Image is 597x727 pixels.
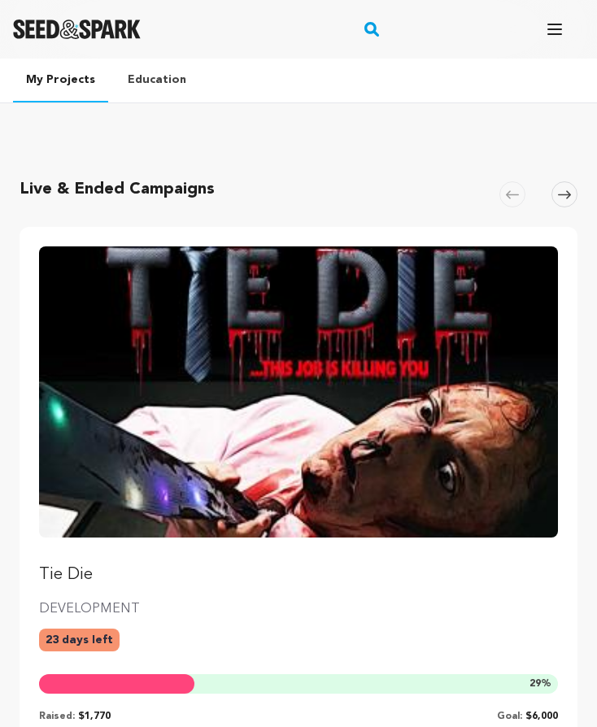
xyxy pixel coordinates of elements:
span: Goal: [497,712,522,721]
span: $6,000 [525,712,558,721]
a: Fund Tie Die [39,246,558,586]
span: $1,770 [78,712,111,721]
a: Seed&Spark Homepage [13,20,141,39]
p: 23 days left [39,629,120,651]
p: Tie Die [39,564,558,586]
span: % [529,677,551,690]
a: Education [115,59,199,101]
a: My Projects [13,59,108,102]
h2: Live & Ended Campaigns [20,178,215,201]
p: DEVELOPMENT [39,599,558,619]
img: Seed&Spark Logo Dark Mode [13,20,141,39]
span: Raised: [39,712,75,721]
span: 29 [529,679,541,689]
